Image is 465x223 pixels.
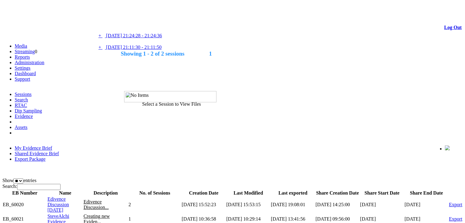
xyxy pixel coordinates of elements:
a: Edivence Discussion [DATE] [47,196,69,213]
select: Showentries [13,178,23,184]
td: [DATE] [360,196,404,213]
td: [DATE] 15:53:15 [226,196,271,213]
a: Assets [15,125,28,130]
td: EB_60020 [2,196,47,213]
a: Support [15,76,30,82]
th: Share Start Date [360,190,404,196]
a: Export [449,216,462,221]
td: [DATE] 15:52:23 [181,196,226,213]
th: No. of Sessions: activate to sort column ascending [128,190,181,196]
td: [DATE] 19:08:01 [271,196,315,213]
td: 2 [128,196,181,213]
a: Sessions [15,92,31,97]
a: Export Package [15,156,46,162]
a: Reports [15,54,30,60]
th: : activate to sort column ascending [448,190,463,196]
a: Export [449,202,462,207]
td: [DATE] [404,196,448,213]
a: RTAC [15,103,27,108]
span: Edivence Discussion... [83,199,109,210]
a: Streaming [15,49,35,54]
th: Description: activate to sort column ascending [83,190,128,196]
td: [DATE] 14:25:00 [315,196,360,213]
a: Dashboard [15,71,36,76]
a: Administration [15,60,44,65]
a: Search [15,97,28,102]
input: Search: [17,184,61,190]
th: Share Creation Date [315,190,360,196]
th: Name: activate to sort column ascending [47,190,83,196]
span: 0 [35,49,37,54]
th: Share End Date: activate to sort column ascending [404,190,448,196]
th: Last exported: activate to sort column ascending [271,190,315,196]
th: Last Modified: activate to sort column ascending [226,190,271,196]
span: Welcome, Subarthi (Administrator) [376,146,433,150]
th: EB Number: activate to sort column descending [2,190,47,196]
a: Evidence [15,114,33,119]
label: Show entries [2,178,36,183]
a: Shared Evidence Brief [15,151,59,156]
label: Search: [2,184,61,189]
img: bell24.png [445,145,450,150]
a: Settings [15,65,31,71]
th: Creation Date: activate to sort column ascending [181,190,226,196]
a: Dip Sampling [15,108,42,113]
a: Log Out [444,25,462,30]
a: Media [15,43,27,49]
a: My Evidence Brief [15,145,52,151]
